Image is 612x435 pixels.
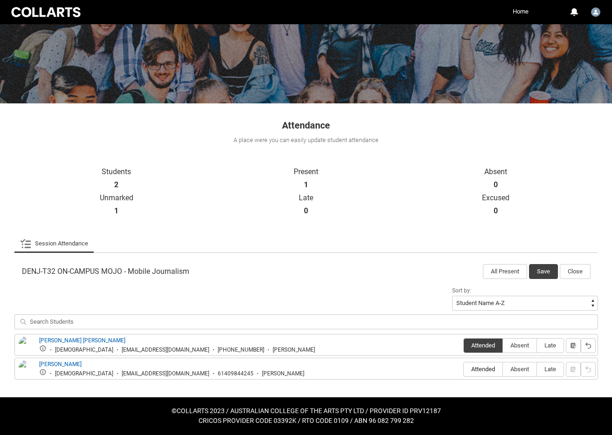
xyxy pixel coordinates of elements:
div: [PHONE_NUMBER] [218,347,264,353]
span: Sort by: [452,287,471,294]
strong: 0 [304,206,308,216]
a: [PERSON_NAME] [PERSON_NAME] [39,337,125,344]
button: Reset [581,362,596,377]
li: Session Attendance [14,234,94,253]
button: Close [560,264,591,279]
div: A place were you can easily update student attendance [14,136,599,145]
button: All Present [483,264,527,279]
p: Late [211,193,401,203]
p: Present [211,167,401,177]
span: Late [537,342,564,349]
div: [DEMOGRAPHIC_DATA] [55,347,113,353]
input: Search Students [14,314,598,329]
div: 61409844245 [218,370,254,377]
strong: 2 [114,180,118,190]
div: [EMAIL_ADDRESS][DOMAIN_NAME] [122,370,209,377]
strong: 1 [304,180,308,190]
span: Attendance [282,120,330,131]
strong: 0 [494,206,498,216]
div: [PERSON_NAME] [273,347,315,353]
p: Excused [401,193,591,203]
button: Reset [581,338,596,353]
span: Absent [503,366,536,373]
p: Absent [401,167,591,177]
img: Dana Amelie Langheim [19,336,34,363]
div: [EMAIL_ADDRESS][DOMAIN_NAME] [122,347,209,353]
button: Notes [566,338,581,353]
a: [PERSON_NAME] [39,361,82,367]
img: Justin Gamble [19,360,34,381]
span: Attended [464,366,502,373]
p: Unmarked [22,193,212,203]
strong: 1 [114,206,118,216]
button: User Profile Kate.Arnott [589,4,603,19]
a: Session Attendance [20,234,88,253]
button: Save [529,264,558,279]
p: Students [22,167,212,177]
div: [DEMOGRAPHIC_DATA] [55,370,113,377]
strong: 0 [494,180,498,190]
img: Kate.Arnott [591,7,600,17]
span: Absent [503,342,536,349]
span: DENJ-T32 ON-CAMPUS MOJO - Mobile Journalism [22,267,189,276]
div: [PERSON_NAME] [262,370,304,377]
span: Late [537,366,564,373]
a: Home [510,5,531,19]
span: Attended [464,342,502,349]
